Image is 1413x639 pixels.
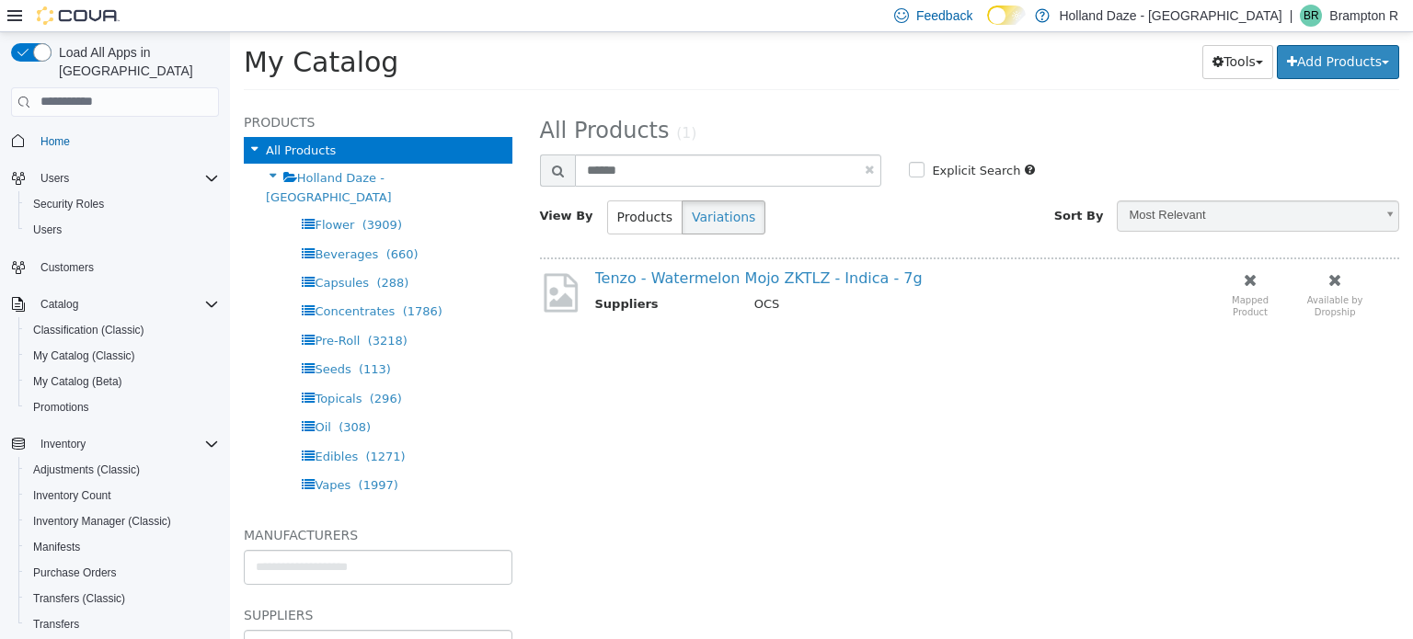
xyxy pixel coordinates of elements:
span: Oil [85,388,100,402]
span: Load All Apps in [GEOGRAPHIC_DATA] [52,43,219,80]
a: Manifests [26,536,87,558]
button: Products [377,168,453,202]
span: (3218) [138,302,178,315]
span: Seeds [85,330,121,344]
span: Users [26,219,219,241]
span: Transfers [33,617,79,632]
span: My Catalog (Beta) [33,374,122,389]
button: Inventory Count [18,483,226,508]
span: Pre-Roll [85,302,130,315]
span: My Catalog (Classic) [33,348,135,363]
span: Flower [85,186,124,200]
button: Classification (Classic) [18,317,226,343]
span: (1997) [129,446,168,460]
button: Catalog [33,293,86,315]
button: Inventory Manager (Classic) [18,508,226,534]
a: Most Relevant [887,168,1169,200]
span: Capsules [85,244,139,257]
span: Holland Daze - [GEOGRAPHIC_DATA] [36,139,162,171]
button: Promotions [18,394,226,420]
span: (660) [156,215,189,229]
a: Classification (Classic) [26,319,152,341]
small: (1) [446,93,466,109]
span: Catalog [33,293,219,315]
button: Tools [972,13,1043,47]
span: (3909) [132,186,172,200]
span: Users [33,167,219,189]
span: Topicals [85,359,132,373]
h5: Products [14,79,282,101]
a: My Catalog (Classic) [26,345,143,367]
a: Adjustments (Classic) [26,459,147,481]
button: Adjustments (Classic) [18,457,226,483]
span: Transfers (Classic) [26,588,219,610]
span: Inventory Manager (Classic) [26,510,219,532]
h5: Suppliers [14,572,282,594]
span: Home [33,130,219,153]
button: Security Roles [18,191,226,217]
p: Holland Daze - [GEOGRAPHIC_DATA] [1059,5,1281,27]
h5: Manufacturers [14,492,282,514]
span: Inventory Count [26,485,219,507]
td: OCS [511,263,948,286]
span: (1271) [135,417,175,431]
span: Concentrates [85,272,165,286]
span: Inventory [33,433,219,455]
span: Inventory Count [33,488,111,503]
span: Users [33,223,62,237]
a: Customers [33,257,101,279]
p: Brampton R [1329,5,1398,27]
span: Catalog [40,297,78,312]
span: Transfers (Classic) [33,591,125,606]
span: Inventory [40,437,86,451]
button: Users [4,165,226,191]
span: Customers [40,260,94,275]
span: Manifests [26,536,219,558]
small: Available by Dropship [1077,263,1133,285]
span: Purchase Orders [33,565,117,580]
label: Explicit Search [697,130,790,148]
span: (308) [109,388,141,402]
button: Home [4,128,226,154]
button: Catalog [4,291,226,317]
input: Dark Mode [987,6,1026,25]
button: Add Products [1047,13,1169,47]
span: Manifests [33,540,80,554]
span: Edibles [85,417,128,431]
button: Inventory [33,433,93,455]
a: Transfers (Classic) [26,588,132,610]
span: BR [1304,5,1319,27]
span: Adjustments (Classic) [33,462,140,477]
button: Variations [452,168,535,202]
span: My Catalog (Beta) [26,371,219,393]
span: Inventory Manager (Classic) [33,514,171,529]
a: Inventory Manager (Classic) [26,510,178,532]
span: Feedback [916,6,972,25]
a: Tenzo - Watermelon Mojo ZKTLZ - Indica - 7g [365,237,693,255]
span: My Catalog (Classic) [26,345,219,367]
a: Purchase Orders [26,562,124,584]
button: Users [33,167,76,189]
a: Security Roles [26,193,111,215]
span: Home [40,134,70,149]
span: All Products [310,86,440,111]
button: Inventory [4,431,226,457]
span: (1786) [173,272,213,286]
button: Users [18,217,226,243]
span: Users [40,171,69,186]
span: Security Roles [33,197,104,211]
button: Transfers [18,611,226,637]
span: (296) [140,359,172,373]
span: Vapes [85,446,121,460]
span: Promotions [33,400,89,415]
span: Beverages [85,215,148,229]
span: Transfers [26,613,219,635]
a: Inventory Count [26,485,119,507]
span: Customers [33,256,219,279]
span: (288) [146,244,178,257]
img: missing-image.png [310,238,351,283]
img: Cova [37,6,120,25]
span: My Catalog [14,14,168,46]
span: Security Roles [26,193,219,215]
span: All Products [36,111,106,125]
